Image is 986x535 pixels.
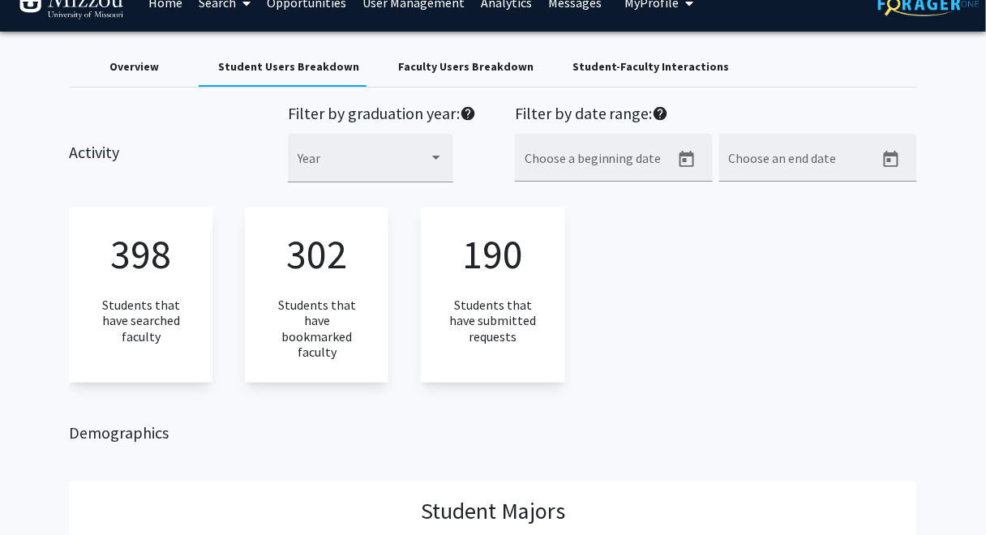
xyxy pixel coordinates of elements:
p: 302 [286,224,347,285]
h2: Activity [69,104,119,162]
h2: Filter by graduation year: [288,104,476,127]
h3: Student Majors [421,498,565,525]
div: Faculty Users Breakdown [398,58,534,75]
h3: Students that have bookmarked faculty [271,297,362,360]
div: Student Users Breakdown [218,58,359,75]
p: 190 [463,224,524,285]
div: Overview [109,58,159,75]
h2: Demographics [69,423,917,443]
p: 398 [110,224,171,285]
button: Open calendar [875,143,907,176]
div: Student-Faculty Interactions [572,58,729,75]
h3: Students that have submitted requests [447,297,538,345]
button: Open calendar [671,143,703,176]
h3: Students that have searched faculty [95,297,186,345]
h2: Filter by date range: [515,104,917,127]
app-numeric-analytics: Students that have searched faculty [69,208,212,383]
mat-icon: help [653,104,669,123]
iframe: Chat [12,462,69,523]
app-numeric-analytics: Students that have bookmarked faculty [245,208,388,383]
mat-icon: help [460,104,476,123]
